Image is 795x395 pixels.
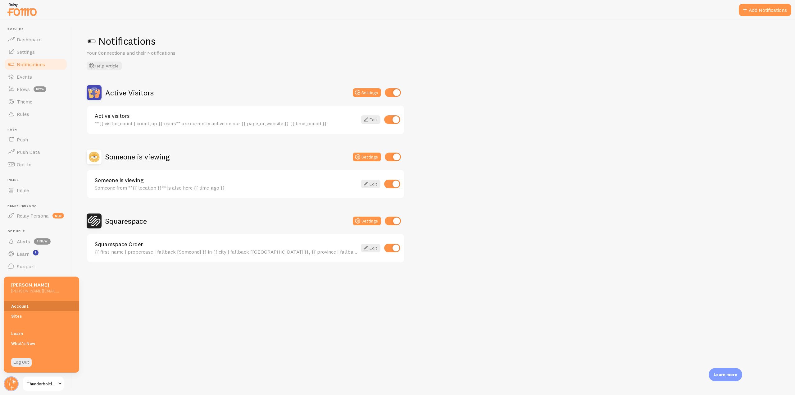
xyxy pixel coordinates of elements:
[17,136,28,143] span: Push
[709,368,742,381] div: Learn more
[361,115,380,124] a: Edit
[87,149,102,164] img: Someone is viewing
[4,209,68,222] a: Relay Persona new
[4,184,68,196] a: Inline
[17,61,45,67] span: Notifications
[11,288,59,294] h5: [PERSON_NAME][EMAIL_ADDRESS][DOMAIN_NAME]
[87,62,122,70] button: Help Article
[4,133,68,146] a: Push
[87,85,102,100] img: Active Visitors
[4,83,68,95] a: Flows beta
[4,158,68,171] a: Opt-In
[4,235,68,248] a: Alerts 1 new
[17,99,32,105] span: Theme
[17,213,49,219] span: Relay Persona
[105,152,170,162] h2: Someone is viewing
[17,238,30,245] span: Alerts
[4,46,68,58] a: Settings
[4,58,68,71] a: Notifications
[105,88,154,98] h2: Active Visitors
[4,338,79,348] a: What's New
[95,177,357,183] a: Someone is viewing
[4,33,68,46] a: Dashboard
[7,229,68,233] span: Get Help
[95,113,357,119] a: Active visitors
[34,238,51,245] span: 1 new
[33,250,39,255] svg: <p>Watch New Feature Tutorials!</p>
[353,88,381,97] button: Settings
[7,178,68,182] span: Inline
[95,121,357,126] div: **{{ visitor_count | count_up }} users** are currently active on our {{ page_or_website }} {{ tim...
[714,372,737,378] p: Learn more
[17,149,40,155] span: Push Data
[7,2,38,17] img: fomo-relay-logo-orange.svg
[4,248,68,260] a: Learn
[87,49,236,57] p: Your Connections and their Notifications
[17,187,29,193] span: Inline
[17,49,35,55] span: Settings
[87,214,102,228] img: Squarespace
[95,185,357,191] div: Someone from **{{ location }}** is also here {{ time_ago }}
[7,204,68,208] span: Relay Persona
[4,108,68,120] a: Rules
[7,128,68,132] span: Push
[34,86,46,92] span: beta
[17,36,42,43] span: Dashboard
[4,301,79,311] a: Account
[87,35,780,48] h1: Notifications
[7,27,68,31] span: Pop-ups
[4,328,79,338] a: Learn
[4,95,68,108] a: Theme
[4,146,68,158] a: Push Data
[17,74,32,80] span: Events
[4,260,68,273] a: Support
[361,244,380,252] a: Edit
[17,161,31,168] span: Opt-In
[105,216,147,226] h2: Squarespace
[17,86,30,92] span: Flows
[22,376,64,391] a: Thunderboltlocks
[52,213,64,218] span: new
[353,217,381,225] button: Settings
[17,111,29,117] span: Rules
[17,251,30,257] span: Learn
[361,180,380,188] a: Edit
[95,249,357,255] div: {{ first_name | propercase | fallback [Someone] }} in {{ city | fallback [[GEOGRAPHIC_DATA]] }}, ...
[4,71,68,83] a: Events
[11,358,32,367] a: Log Out
[17,263,35,269] span: Support
[95,241,357,247] a: Squarespace Order
[27,380,56,388] span: Thunderboltlocks
[4,311,79,321] a: Sites
[353,153,381,161] button: Settings
[11,282,59,288] h5: [PERSON_NAME]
